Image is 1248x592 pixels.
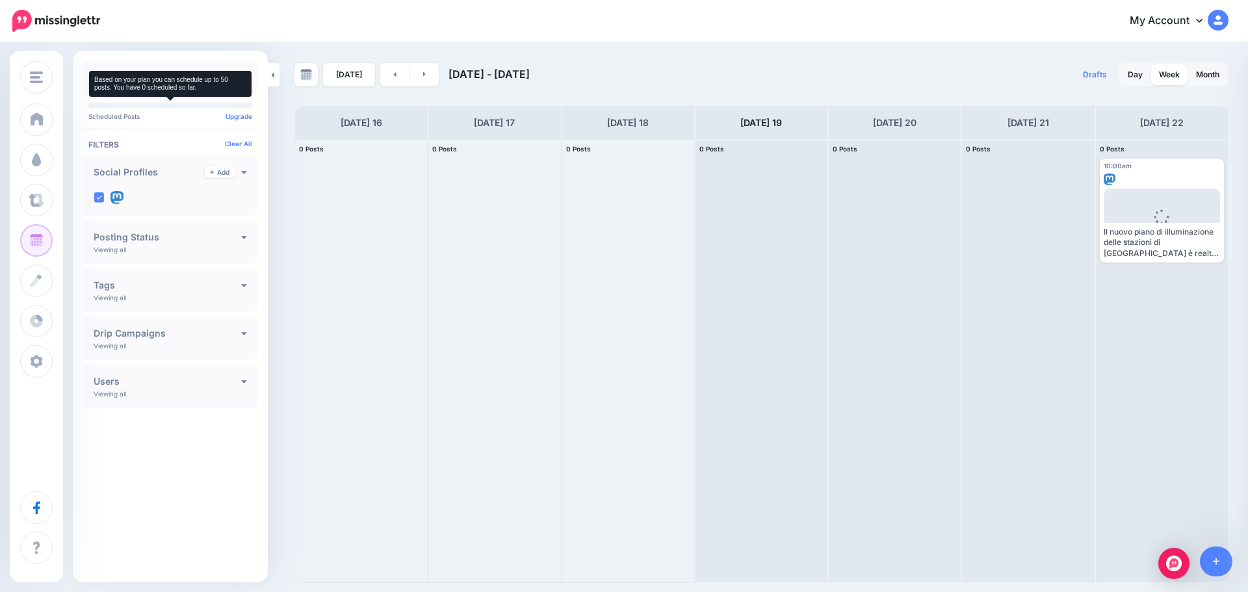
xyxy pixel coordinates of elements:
[1104,174,1115,185] img: mastodon-square.png
[94,71,108,86] img: calendar.png
[1104,227,1220,259] div: Il nuovo piano di illuminazione delle stazioni di [GEOGRAPHIC_DATA] è realtà: 💡 65M€ di investime...
[88,113,252,120] p: Scheduled Posts
[94,246,126,253] p: Viewing all
[94,233,241,242] h4: Posting Status
[1158,548,1189,579] div: Open Intercom Messenger
[566,145,591,153] span: 0 Posts
[1140,115,1184,131] h4: [DATE] 22
[94,329,241,338] h4: Drip Campaigns
[110,191,123,204] img: mastodon-square.png
[740,115,782,131] h4: [DATE] 19
[1075,63,1115,86] a: Drafts
[1151,64,1188,85] a: Week
[699,145,724,153] span: 0 Posts
[1007,115,1049,131] h4: [DATE] 21
[1120,64,1150,85] a: Day
[873,115,916,131] h4: [DATE] 20
[94,281,241,290] h4: Tags
[432,145,457,153] span: 0 Posts
[1100,145,1124,153] span: 0 Posts
[607,115,649,131] h4: [DATE] 18
[341,115,382,131] h4: [DATE] 16
[226,112,252,120] a: Upgrade
[114,74,197,83] p: Scheduled Content
[88,140,252,149] h4: Filters
[94,377,241,386] h4: Users
[94,342,126,350] p: Viewing all
[12,10,100,32] img: Missinglettr
[833,145,857,153] span: 0 Posts
[94,168,205,177] h4: Social Profiles
[1188,64,1227,85] a: Month
[448,68,530,81] span: [DATE] - [DATE]
[966,145,991,153] span: 0 Posts
[225,140,252,148] a: Clear All
[300,69,312,81] img: calendar-grey-darker.png
[205,166,235,178] a: Add
[94,294,126,302] p: Viewing all
[94,390,126,398] p: Viewing all
[1083,71,1107,79] span: Drafts
[1104,162,1132,170] span: 10:00am
[1144,209,1180,243] div: Loading
[30,71,43,83] img: menu.png
[323,63,375,86] a: [DATE]
[299,145,324,153] span: 0 Posts
[1117,5,1228,37] a: My Account
[474,115,515,131] h4: [DATE] 17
